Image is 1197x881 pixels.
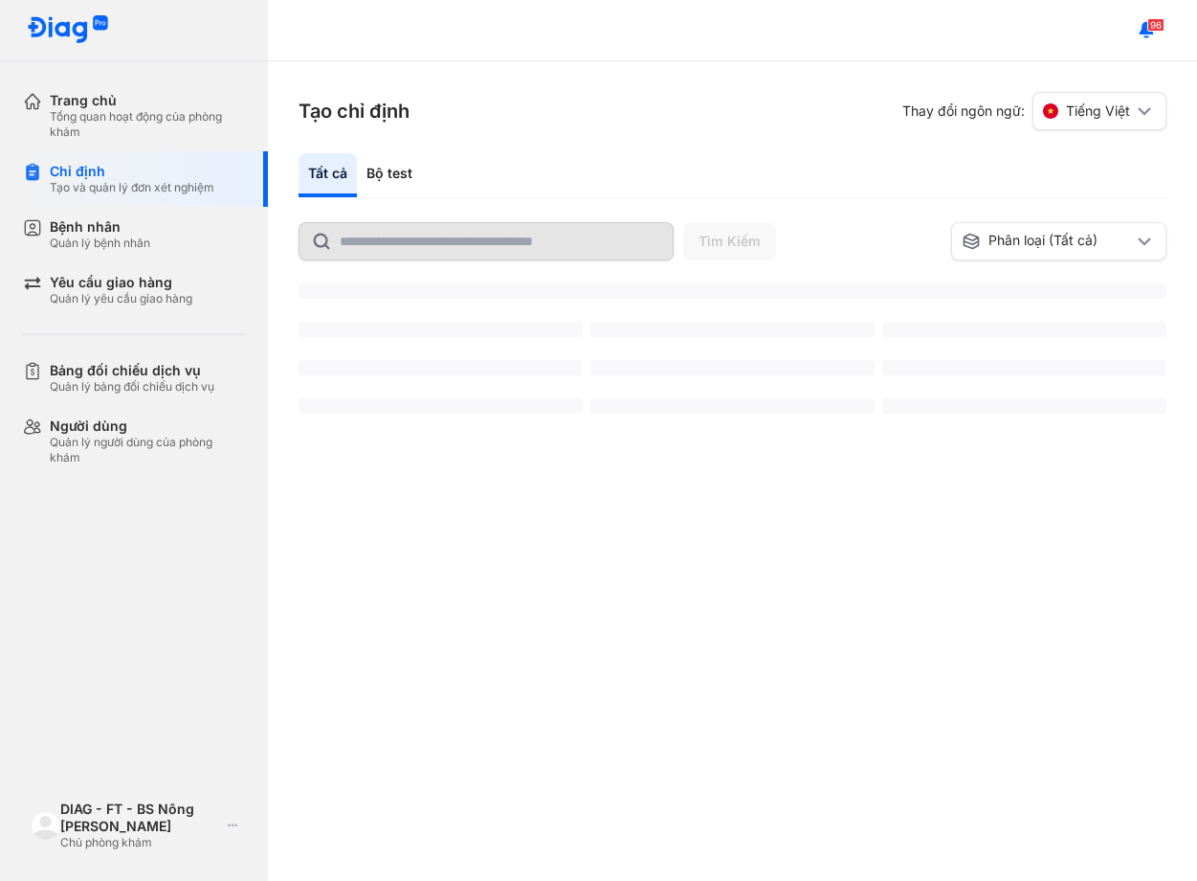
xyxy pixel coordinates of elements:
span: ‌ [882,360,1166,375]
span: ‌ [590,322,875,337]
div: Bệnh nhân [50,218,150,236]
div: Thay đổi ngôn ngữ: [902,92,1166,130]
div: Tất cả [299,153,357,197]
span: ‌ [590,398,875,414]
button: Tìm Kiếm [683,222,776,260]
div: Yêu cầu giao hàng [50,274,192,291]
div: Tổng quan hoạt động của phòng khám [50,109,245,140]
div: Người dùng [50,418,245,435]
span: ‌ [882,398,1166,414]
span: ‌ [299,283,1166,299]
div: Chỉ định [50,163,214,180]
div: Bảng đối chiếu dịch vụ [50,362,214,379]
span: ‌ [590,360,875,375]
img: logo [27,15,109,45]
div: DIAG - FT - BS Nông [PERSON_NAME] [60,801,220,835]
div: Quản lý bảng đối chiếu dịch vụ [50,379,214,395]
div: Quản lý bệnh nhân [50,236,150,251]
div: Chủ phòng khám [60,835,220,850]
img: logo [31,811,60,841]
div: Quản lý người dùng của phòng khám [50,435,245,465]
div: Quản lý yêu cầu giao hàng [50,291,192,306]
span: ‌ [882,322,1166,337]
h3: Tạo chỉ định [299,98,410,124]
div: Trang chủ [50,92,245,109]
span: ‌ [299,360,583,375]
span: ‌ [299,322,583,337]
span: 96 [1147,18,1164,32]
div: Tạo và quản lý đơn xét nghiệm [50,180,214,195]
div: Bộ test [357,153,422,197]
span: ‌ [299,398,583,414]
